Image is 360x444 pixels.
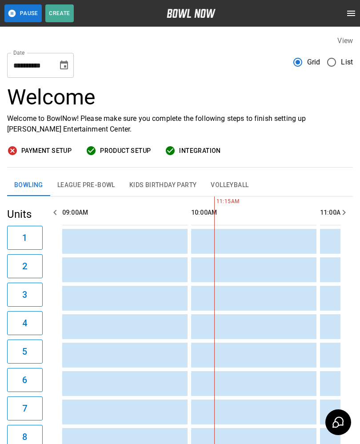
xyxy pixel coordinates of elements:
button: Choose date, selected date is Sep 13, 2025 [55,56,73,74]
button: Create [45,4,74,22]
span: Product Setup [100,145,151,156]
img: logo [167,9,216,18]
button: Volleyball [204,175,256,196]
h6: 2 [22,259,27,273]
span: Grid [307,57,320,68]
h6: 7 [22,401,27,416]
h6: 1 [22,231,27,245]
button: 6 [7,368,43,392]
div: inventory tabs [7,175,353,196]
h6: 3 [22,288,27,302]
span: Integration [179,145,220,156]
span: 11:15AM [214,197,216,206]
th: 10:00AM [191,200,316,225]
h3: Welcome [7,85,353,110]
button: 2 [7,254,43,278]
h6: 6 [22,373,27,387]
button: Bowling [7,175,50,196]
button: 7 [7,396,43,420]
h6: 4 [22,316,27,330]
button: open drawer [342,4,360,22]
button: 3 [7,283,43,307]
h5: Units [7,207,43,221]
th: 09:00AM [62,200,188,225]
button: Kids Birthday Party [122,175,204,196]
span: List [341,57,353,68]
h6: 5 [22,344,27,359]
h6: 8 [22,430,27,444]
p: Welcome to BowlNow! Please make sure you complete the following steps to finish setting up [PERSO... [7,113,353,135]
button: 1 [7,226,43,250]
label: View [337,36,353,45]
button: 5 [7,340,43,364]
button: 4 [7,311,43,335]
button: Pause [4,4,42,22]
button: League Pre-Bowl [50,175,122,196]
span: Payment Setup [21,145,72,156]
